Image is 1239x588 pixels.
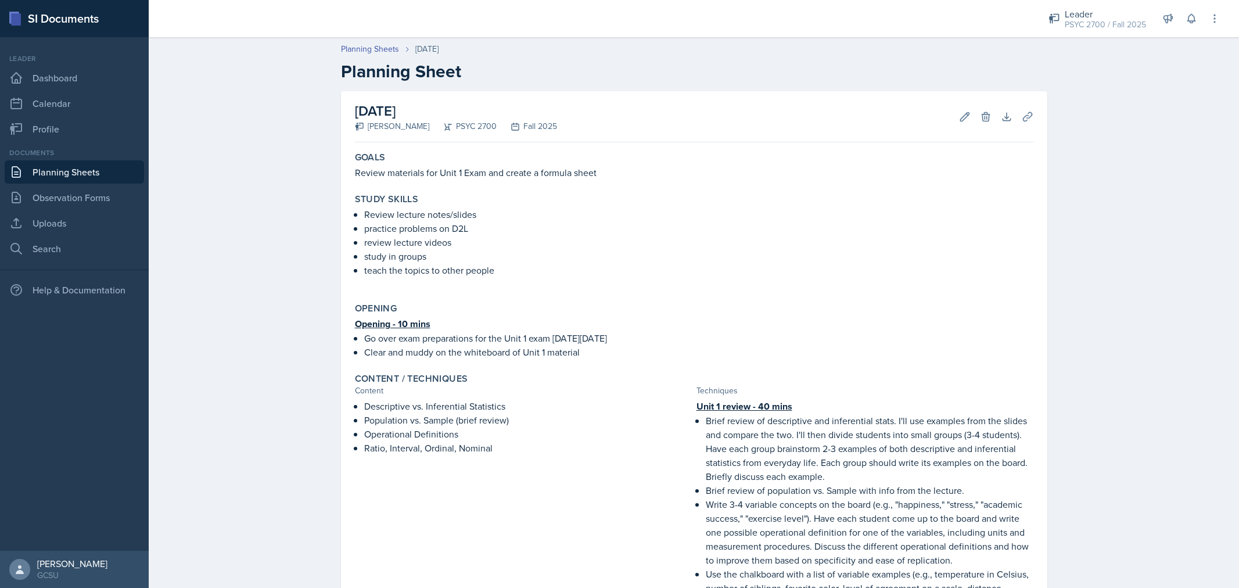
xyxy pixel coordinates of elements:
div: Content [355,385,692,397]
label: Opening [355,303,397,314]
a: Calendar [5,92,144,115]
div: PSYC 2700 [429,120,497,132]
p: Go over exam preparations for the Unit 1 exam [DATE][DATE] [364,331,1033,345]
div: [PERSON_NAME] [355,120,429,132]
p: review lecture videos [364,235,1033,249]
p: Review materials for Unit 1 Exam and create a formula sheet [355,166,1033,180]
p: Brief review of descriptive and inferential stats. I'll use examples from the slides and compare ... [706,414,1033,483]
div: [DATE] [415,43,439,55]
p: Brief review of population vs. Sample with info from the lecture. [706,483,1033,497]
a: Dashboard [5,66,144,89]
u: Unit 1 review - 40 mins [696,400,792,413]
p: Descriptive vs. Inferential Statistics [364,399,692,413]
div: Help & Documentation [5,278,144,302]
a: Planning Sheets [341,43,399,55]
u: Opening - 10 mins [355,317,430,331]
a: Uploads [5,211,144,235]
p: Operational Definitions [364,427,692,441]
p: Review lecture notes/slides [364,207,1033,221]
h2: [DATE] [355,101,557,121]
p: teach the topics to other people [364,263,1033,277]
div: Techniques [696,385,1033,397]
p: Clear and muddy on the whiteboard of Unit 1 material [364,345,1033,359]
div: [PERSON_NAME] [37,558,107,569]
label: Study Skills [355,193,419,205]
div: Documents [5,148,144,158]
a: Search [5,237,144,260]
div: Leader [1065,7,1146,21]
div: PSYC 2700 / Fall 2025 [1065,19,1146,31]
div: Fall 2025 [497,120,557,132]
p: study in groups [364,249,1033,263]
p: Ratio, Interval, Ordinal, Nominal [364,441,692,455]
div: Leader [5,53,144,64]
label: Content / Techniques [355,373,468,385]
a: Observation Forms [5,186,144,209]
a: Planning Sheets [5,160,144,184]
div: GCSU [37,569,107,581]
label: Goals [355,152,386,163]
a: Profile [5,117,144,141]
p: Write 3-4 variable concepts on the board (e.g., "happiness," "stress," "academic success," "exerc... [706,497,1033,567]
h2: Planning Sheet [341,61,1047,82]
p: Population vs. Sample (brief review) [364,413,692,427]
p: practice problems on D2L [364,221,1033,235]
